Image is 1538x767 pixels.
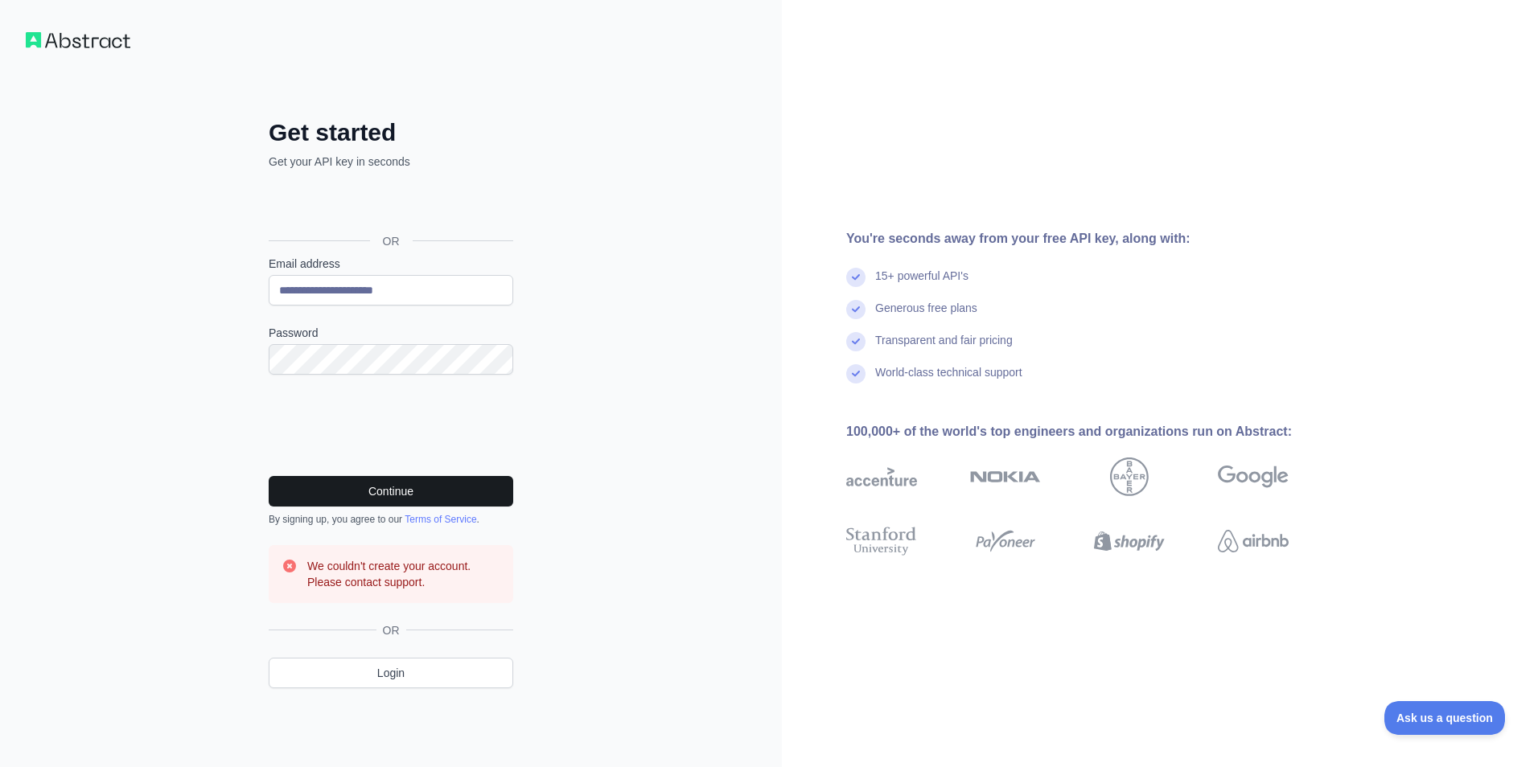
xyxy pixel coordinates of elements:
div: 15+ powerful API's [875,268,968,300]
img: nokia [970,457,1041,496]
span: OR [370,233,413,249]
div: Transparent and fair pricing [875,332,1013,364]
img: stanford university [846,523,917,559]
div: 100,000+ of the world's top engineers and organizations run on Abstract: [846,422,1340,441]
div: You're seconds away from your free API key, along with: [846,229,1340,248]
img: check mark [846,300,866,319]
a: Login [269,658,513,688]
div: World-class technical support [875,364,1022,396]
h2: Get started [269,118,513,147]
iframe: Toggle Customer Support [1384,701,1506,735]
img: check mark [846,332,866,351]
img: Workflow [26,32,130,48]
img: accenture [846,457,917,496]
div: Generous free plans [875,300,977,332]
div: By signing up, you agree to our . [269,513,513,526]
img: check mark [846,268,866,287]
label: Email address [269,256,513,272]
button: Continue [269,476,513,507]
img: bayer [1110,457,1149,496]
img: payoneer [970,523,1041,559]
img: check mark [846,364,866,383]
iframe: reCAPTCHA [269,394,513,457]
h3: We couldn't create your account. Please contact support. [307,558,500,590]
iframe: Sign in with Google Button [261,187,518,223]
label: Password [269,325,513,341]
span: OR [376,622,406,638]
img: google [1218,457,1289,496]
img: airbnb [1218,523,1289,559]
a: Terms of Service [405,514,476,525]
img: shopify [1094,523,1165,559]
p: Get your API key in seconds [269,154,513,170]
